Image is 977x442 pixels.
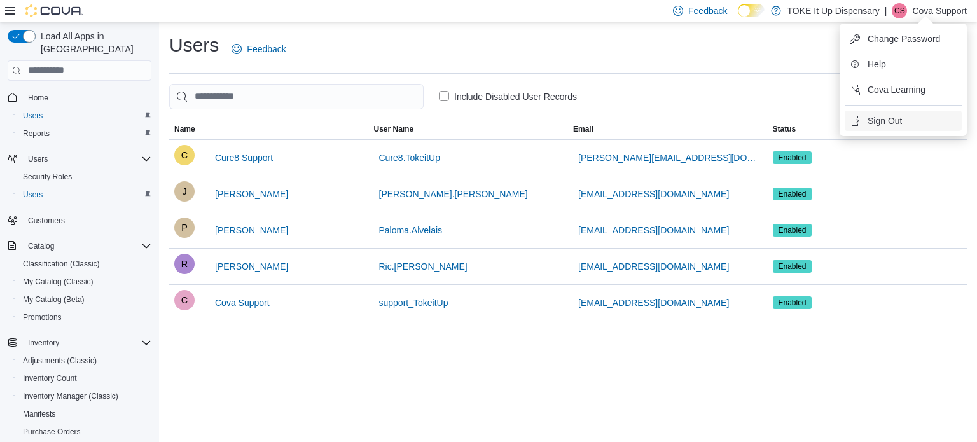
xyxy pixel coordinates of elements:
[779,297,807,308] span: Enabled
[3,88,156,107] button: Home
[23,111,43,121] span: Users
[215,260,288,273] span: [PERSON_NAME]
[23,128,50,139] span: Reports
[773,296,812,309] span: Enabled
[845,79,962,100] button: Cova Learning
[3,150,156,168] button: Users
[573,145,763,170] button: [PERSON_NAME][EMAIL_ADDRESS][DOMAIN_NAME]
[18,310,151,325] span: Promotions
[23,151,151,167] span: Users
[23,335,151,350] span: Inventory
[374,218,448,243] button: Paloma.Alvelais
[23,90,53,106] a: Home
[18,353,151,368] span: Adjustments (Classic)
[18,371,151,386] span: Inventory Count
[226,36,291,62] a: Feedback
[23,190,43,200] span: Users
[23,409,55,419] span: Manifests
[23,172,72,182] span: Security Roles
[13,273,156,291] button: My Catalog (Classic)
[439,89,577,104] label: Include Disabled User Records
[18,292,151,307] span: My Catalog (Beta)
[573,124,593,134] span: Email
[174,254,195,274] div: Ric
[215,151,273,164] span: Cure8 Support
[912,3,967,18] p: Cova Support
[23,212,151,228] span: Customers
[13,125,156,142] button: Reports
[868,58,886,71] span: Help
[18,406,60,422] a: Manifests
[773,260,812,273] span: Enabled
[573,218,734,243] button: [EMAIL_ADDRESS][DOMAIN_NAME]
[13,308,156,326] button: Promotions
[13,168,156,186] button: Security Roles
[23,391,118,401] span: Inventory Manager (Classic)
[18,108,151,123] span: Users
[181,218,188,238] span: P
[573,290,734,315] button: [EMAIL_ADDRESS][DOMAIN_NAME]
[18,424,151,439] span: Purchase Orders
[18,187,151,202] span: Users
[181,145,188,165] span: C
[845,54,962,74] button: Help
[36,30,151,55] span: Load All Apps in [GEOGRAPHIC_DATA]
[18,274,99,289] a: My Catalog (Classic)
[578,224,729,237] span: [EMAIL_ADDRESS][DOMAIN_NAME]
[174,218,195,238] div: Paloma
[578,151,758,164] span: [PERSON_NAME][EMAIL_ADDRESS][DOMAIN_NAME]
[28,241,54,251] span: Catalog
[174,124,195,134] span: Name
[379,296,448,309] span: support_TokeitUp
[28,338,59,348] span: Inventory
[779,224,807,236] span: Enabled
[181,254,188,274] span: R
[23,90,151,106] span: Home
[23,373,77,383] span: Inventory Count
[28,154,48,164] span: Users
[892,3,907,18] div: Cova Support
[13,255,156,273] button: Classification (Classic)
[18,389,151,404] span: Inventory Manager (Classic)
[3,211,156,230] button: Customers
[174,145,195,165] div: Cure8
[28,216,65,226] span: Customers
[23,238,59,254] button: Catalog
[18,169,77,184] a: Security Roles
[374,145,446,170] button: Cure8.TokeitUp
[13,107,156,125] button: Users
[374,290,454,315] button: support_TokeitUp
[210,254,293,279] button: [PERSON_NAME]
[23,356,97,366] span: Adjustments (Classic)
[18,389,123,404] a: Inventory Manager (Classic)
[23,238,151,254] span: Catalog
[18,371,82,386] a: Inventory Count
[215,296,270,309] span: Cova Support
[18,256,151,272] span: Classification (Classic)
[773,224,812,237] span: Enabled
[868,114,902,127] span: Sign Out
[23,151,53,167] button: Users
[868,83,925,96] span: Cova Learning
[379,260,468,273] span: Ric.[PERSON_NAME]
[3,334,156,352] button: Inventory
[779,152,807,163] span: Enabled
[374,181,533,207] button: [PERSON_NAME].[PERSON_NAME]
[894,3,905,18] span: CS
[18,126,151,141] span: Reports
[374,124,414,134] span: User Name
[13,387,156,405] button: Inventory Manager (Classic)
[23,312,62,322] span: Promotions
[18,256,105,272] a: Classification (Classic)
[18,406,151,422] span: Manifests
[210,145,278,170] button: Cure8 Support
[23,294,85,305] span: My Catalog (Beta)
[13,369,156,387] button: Inventory Count
[18,187,48,202] a: Users
[868,32,940,45] span: Change Password
[13,352,156,369] button: Adjustments (Classic)
[573,181,734,207] button: [EMAIL_ADDRESS][DOMAIN_NAME]
[25,4,83,17] img: Cova
[215,224,288,237] span: [PERSON_NAME]
[181,290,188,310] span: C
